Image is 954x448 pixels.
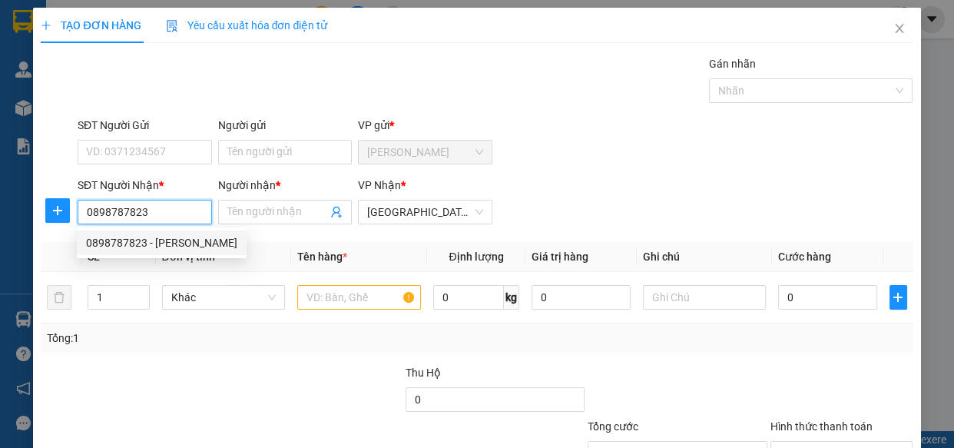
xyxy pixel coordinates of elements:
[643,285,767,310] input: Ghi Chú
[41,20,51,31] span: plus
[367,201,483,224] span: Sài Gòn
[47,285,71,310] button: delete
[367,141,483,164] span: Phan Rang
[878,8,921,51] button: Close
[406,367,441,379] span: Thu Hộ
[171,286,277,309] span: Khác
[709,58,756,70] label: Gán nhãn
[218,177,353,194] div: Người nhận
[297,285,421,310] input: VD: Bàn, Ghế
[77,231,247,255] div: 0898787823 - ĐOAN
[41,19,141,32] span: TẠO ĐƠN HÀNG
[45,198,70,223] button: plus
[770,420,873,433] label: Hình thức thanh toán
[46,204,69,217] span: plus
[78,117,212,134] div: SĐT Người Gửi
[47,330,369,347] div: Tổng: 1
[358,179,401,191] span: VP Nhận
[78,177,212,194] div: SĐT Người Nhận
[166,19,328,32] span: Yêu cầu xuất hóa đơn điện tử
[218,117,353,134] div: Người gửi
[778,251,831,263] span: Cước hàng
[166,20,178,32] img: icon
[532,251,588,263] span: Giá trị hàng
[893,22,906,35] span: close
[358,117,492,134] div: VP gửi
[330,206,343,218] span: user-add
[504,285,519,310] span: kg
[532,285,631,310] input: 0
[890,291,906,304] span: plus
[449,251,503,263] span: Định lượng
[588,420,638,433] span: Tổng cước
[297,251,347,263] span: Tên hàng
[889,285,907,310] button: plus
[637,242,773,272] th: Ghi chú
[86,234,237,251] div: 0898787823 - [PERSON_NAME]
